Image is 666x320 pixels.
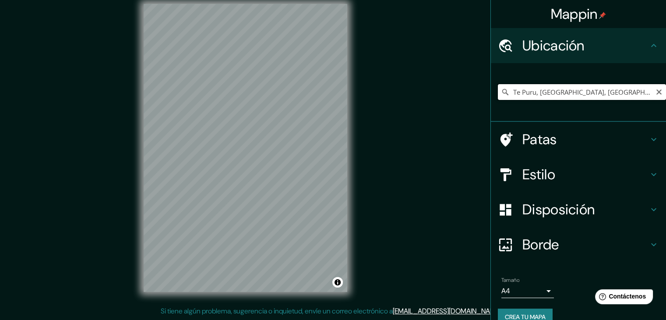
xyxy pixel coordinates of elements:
div: Borde [491,227,666,262]
canvas: Mapa [144,4,347,292]
font: Disposición [522,200,595,219]
div: Patas [491,122,666,157]
a: [EMAIL_ADDRESS][DOMAIN_NAME] [393,306,501,316]
iframe: Lanzador de widgets de ayuda [588,286,656,310]
font: Patas [522,130,557,149]
div: Disposición [491,192,666,227]
font: Ubicación [522,36,585,55]
font: Mappin [551,5,598,23]
font: A4 [501,286,510,295]
font: Si tiene algún problema, sugerencia o inquietud, envíe un correo electrónico a [161,306,393,316]
button: Claro [655,87,662,96]
img: pin-icon.png [599,12,606,19]
font: Tamaño [501,277,519,284]
font: Estilo [522,165,555,184]
input: Elige tu ciudad o zona [498,84,666,100]
div: A4 [501,284,554,298]
font: Borde [522,235,559,254]
div: Estilo [491,157,666,192]
button: Activar o desactivar atribución [332,277,343,288]
div: Ubicación [491,28,666,63]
